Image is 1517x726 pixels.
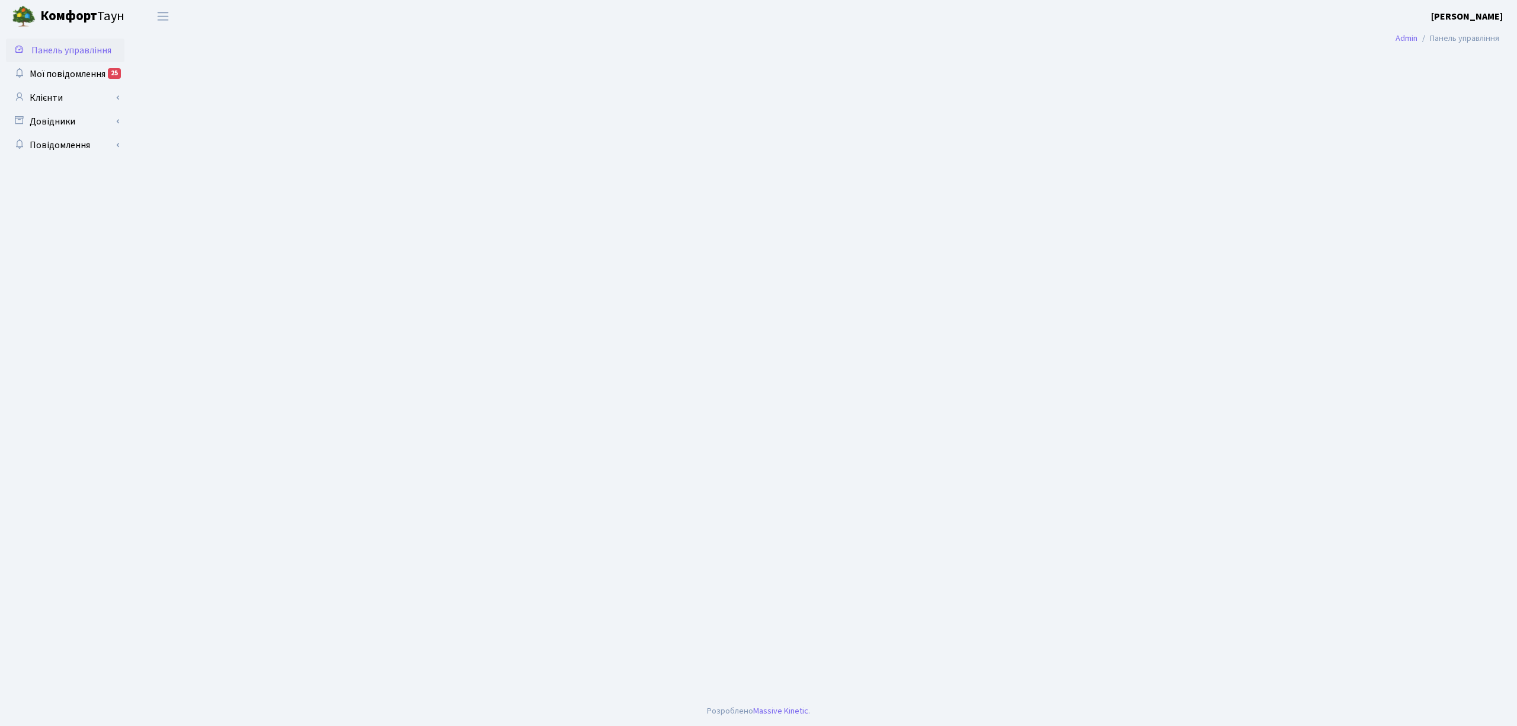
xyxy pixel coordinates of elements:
b: [PERSON_NAME] [1431,10,1503,23]
a: Довідники [6,110,124,133]
a: Massive Kinetic [753,705,808,717]
b: Комфорт [40,7,97,25]
li: Панель управління [1417,32,1499,45]
a: Мої повідомлення25 [6,62,124,86]
a: Admin [1396,32,1417,44]
div: 25 [108,68,121,79]
span: Панель управління [31,44,111,57]
span: Мої повідомлення [30,68,105,81]
span: Таун [40,7,124,27]
img: logo.png [12,5,36,28]
button: Переключити навігацію [148,7,178,26]
nav: breadcrumb [1378,26,1517,51]
div: Розроблено . [707,705,810,718]
a: Повідомлення [6,133,124,157]
a: [PERSON_NAME] [1431,9,1503,24]
a: Панель управління [6,39,124,62]
a: Клієнти [6,86,124,110]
